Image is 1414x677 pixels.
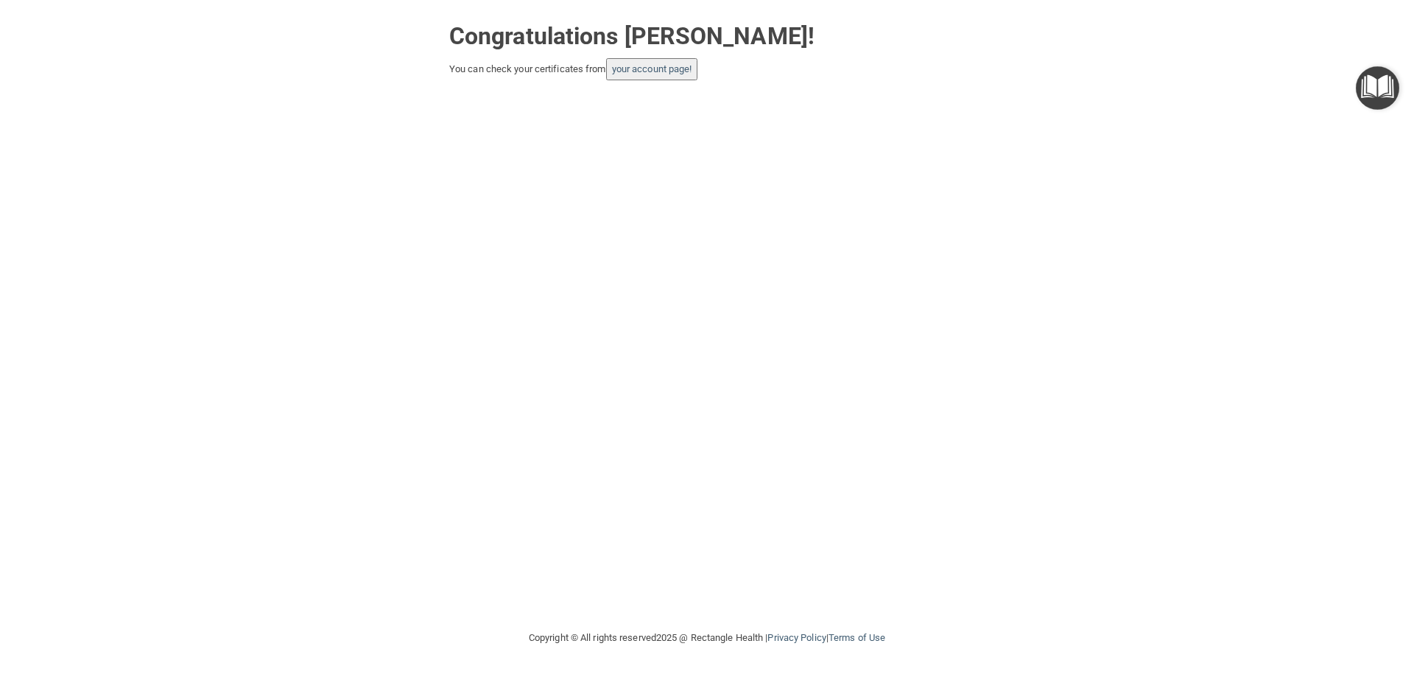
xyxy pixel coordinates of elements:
[449,22,815,50] strong: Congratulations [PERSON_NAME]!
[612,63,692,74] a: your account page!
[438,614,976,662] div: Copyright © All rights reserved 2025 @ Rectangle Health | |
[606,58,698,80] button: your account page!
[829,632,885,643] a: Terms of Use
[767,632,826,643] a: Privacy Policy
[449,58,965,80] div: You can check your certificates from
[1356,66,1399,110] button: Open Resource Center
